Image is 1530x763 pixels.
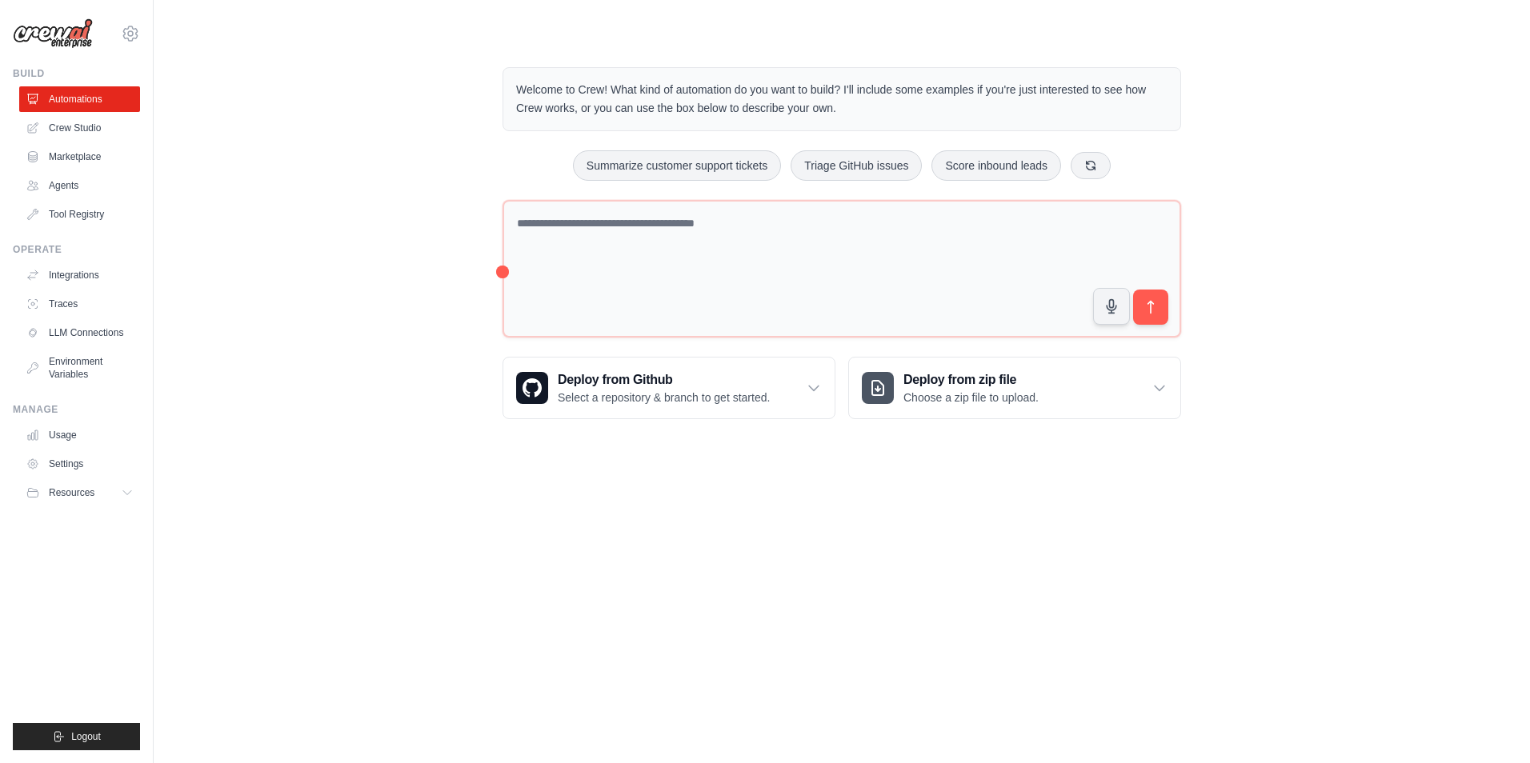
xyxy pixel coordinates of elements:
[13,403,140,416] div: Manage
[19,349,140,387] a: Environment Variables
[13,243,140,256] div: Operate
[931,150,1061,181] button: Score inbound leads
[19,320,140,346] a: LLM Connections
[19,262,140,288] a: Integrations
[573,150,781,181] button: Summarize customer support tickets
[791,150,922,181] button: Triage GitHub issues
[71,730,101,743] span: Logout
[558,389,770,405] p: Select a repository & branch to get started.
[49,486,94,499] span: Resources
[903,370,1039,389] h3: Deploy from zip file
[19,202,140,227] a: Tool Registry
[19,480,140,505] button: Resources
[19,422,140,448] a: Usage
[19,115,140,141] a: Crew Studio
[19,144,140,170] a: Marketplace
[19,173,140,198] a: Agents
[13,723,140,750] button: Logout
[19,291,140,317] a: Traces
[13,18,93,49] img: Logo
[558,370,770,389] h3: Deploy from Github
[516,81,1168,118] p: Welcome to Crew! What kind of automation do you want to build? I'll include some examples if you'...
[19,451,140,477] a: Settings
[19,86,140,112] a: Automations
[13,67,140,80] div: Build
[903,389,1039,405] p: Choose a zip file to upload.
